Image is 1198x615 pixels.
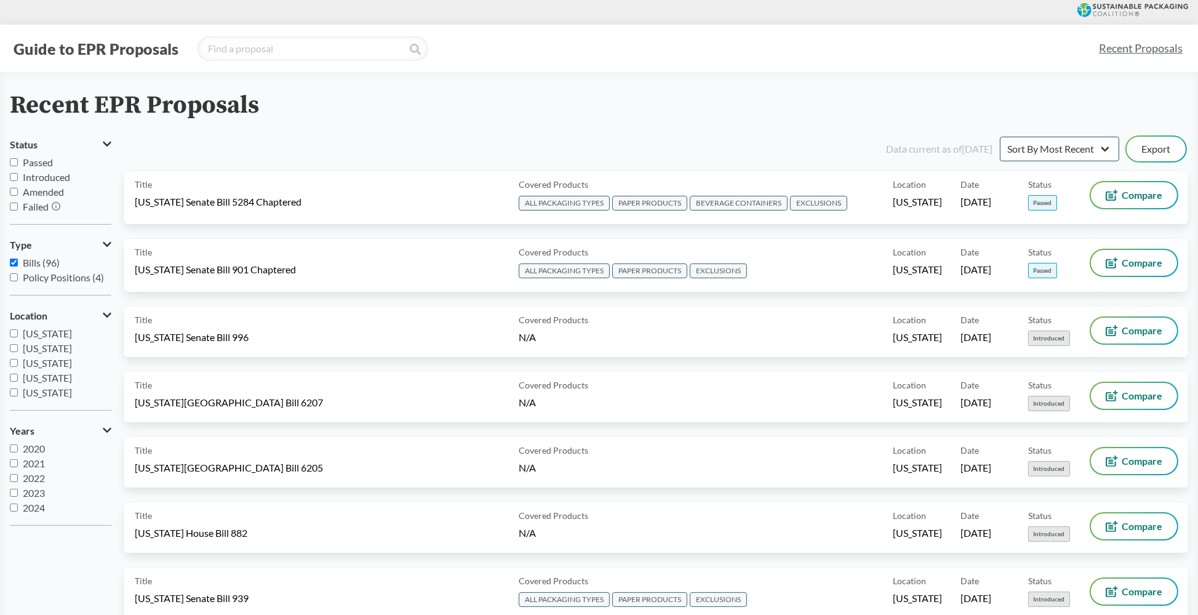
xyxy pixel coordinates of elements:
[135,396,323,409] span: [US_STATE][GEOGRAPHIC_DATA] Bill 6207
[690,592,747,607] span: EXCLUSIONS
[10,173,18,181] input: Introduced
[1028,592,1070,607] span: Introduced
[893,509,926,522] span: Location
[10,203,18,211] input: Failed
[10,359,18,367] input: [US_STATE]
[1028,331,1070,346] span: Introduced
[135,178,152,191] span: Title
[519,379,588,392] span: Covered Products
[10,188,18,196] input: Amended
[519,574,588,587] span: Covered Products
[23,372,72,384] span: [US_STATE]
[1122,521,1162,531] span: Compare
[960,509,979,522] span: Date
[10,259,18,267] input: Bills (96)
[519,313,588,326] span: Covered Products
[10,388,18,396] input: [US_STATE]
[1028,526,1070,542] span: Introduced
[960,444,979,457] span: Date
[960,526,991,540] span: [DATE]
[10,444,18,452] input: 2020
[10,425,34,436] span: Years
[1122,258,1162,268] span: Compare
[135,592,249,605] span: [US_STATE] Senate Bill 939
[960,461,991,475] span: [DATE]
[519,444,588,457] span: Covered Products
[519,331,536,343] span: N/A
[1091,579,1177,605] button: Compare
[1028,574,1052,587] span: Status
[893,526,942,540] span: [US_STATE]
[519,396,536,408] span: N/A
[1028,444,1052,457] span: Status
[1091,448,1177,474] button: Compare
[612,592,687,607] span: PAPER PRODUCTS
[1127,137,1186,161] button: Export
[135,574,152,587] span: Title
[23,171,70,183] span: Introduced
[23,472,45,484] span: 2022
[23,457,45,469] span: 2021
[135,246,152,259] span: Title
[519,246,588,259] span: Covered Products
[960,592,991,605] span: [DATE]
[1028,195,1057,211] span: Passed
[135,461,323,475] span: [US_STATE][GEOGRAPHIC_DATA] Bill 6205
[10,235,111,255] button: Type
[1028,509,1052,522] span: Status
[519,462,536,473] span: N/A
[23,502,45,513] span: 2024
[893,574,926,587] span: Location
[10,504,18,512] input: 2024
[893,263,942,276] span: [US_STATE]
[1028,178,1052,191] span: Status
[893,246,926,259] span: Location
[23,387,72,398] span: [US_STATE]
[612,263,687,278] span: PAPER PRODUCTS
[135,263,296,276] span: [US_STATE] Senate Bill 901 Chaptered
[10,474,18,482] input: 2022
[23,257,60,268] span: Bills (96)
[893,178,926,191] span: Location
[23,328,72,339] span: [US_STATE]
[960,263,991,276] span: [DATE]
[10,273,18,281] input: Policy Positions (4)
[135,509,152,522] span: Title
[960,195,991,209] span: [DATE]
[886,142,992,156] div: Data current as of [DATE]
[893,331,942,344] span: [US_STATE]
[10,374,18,382] input: [US_STATE]
[10,139,38,150] span: Status
[10,305,111,326] button: Location
[23,156,53,168] span: Passed
[1028,313,1052,326] span: Status
[519,527,536,539] span: N/A
[790,196,847,211] span: EXCLUSIONS
[10,329,18,337] input: [US_STATE]
[135,444,152,457] span: Title
[1028,246,1052,259] span: Status
[893,313,926,326] span: Location
[10,344,18,352] input: [US_STATE]
[1028,379,1052,392] span: Status
[1091,318,1177,344] button: Compare
[135,195,301,209] span: [US_STATE] Senate Bill 5284 Chaptered
[519,196,610,211] span: ALL PACKAGING TYPES
[10,158,18,166] input: Passed
[23,443,45,454] span: 2020
[23,271,104,283] span: Policy Positions (4)
[960,178,979,191] span: Date
[1091,513,1177,539] button: Compare
[23,201,49,212] span: Failed
[960,331,991,344] span: [DATE]
[1091,182,1177,208] button: Compare
[198,36,428,61] input: Find a proposal
[1091,383,1177,409] button: Compare
[960,246,979,259] span: Date
[690,196,788,211] span: BEVERAGE CONTAINERS
[1093,34,1188,62] a: Recent Proposals
[960,379,979,392] span: Date
[612,196,687,211] span: PAPER PRODUCTS
[893,461,942,475] span: [US_STATE]
[690,263,747,278] span: EXCLUSIONS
